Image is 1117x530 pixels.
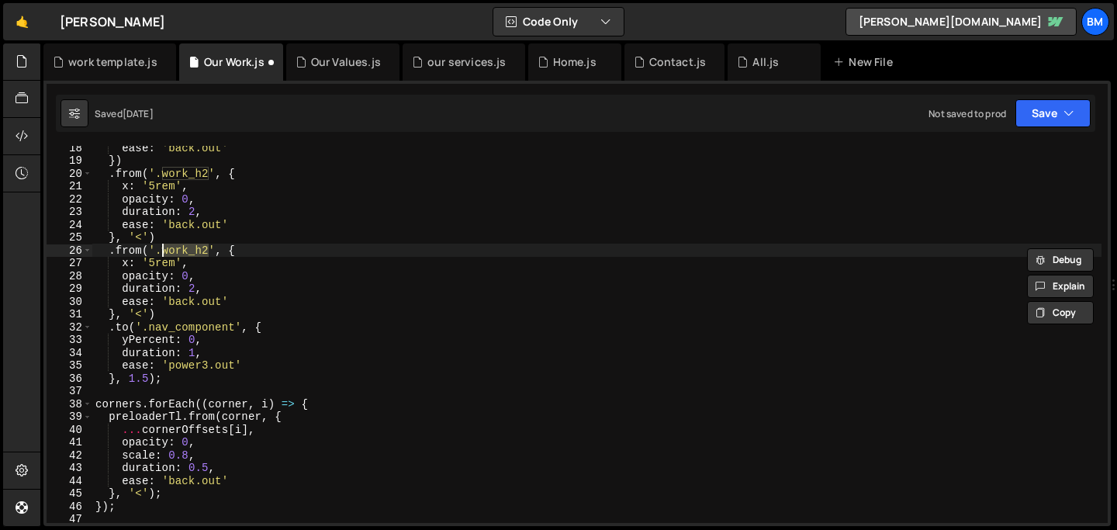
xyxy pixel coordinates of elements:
[47,154,92,168] div: 19
[649,54,707,70] div: Contact.js
[47,168,92,181] div: 20
[47,436,92,449] div: 41
[493,8,624,36] button: Code Only
[846,8,1077,36] a: [PERSON_NAME][DOMAIN_NAME]
[47,372,92,386] div: 36
[47,180,92,193] div: 21
[123,107,154,120] div: [DATE]
[47,296,92,309] div: 30
[47,347,92,360] div: 34
[47,308,92,321] div: 31
[47,462,92,475] div: 43
[47,270,92,283] div: 28
[3,3,41,40] a: 🤙
[929,107,1006,120] div: Not saved to prod
[47,193,92,206] div: 22
[47,334,92,347] div: 33
[833,54,898,70] div: New File
[47,282,92,296] div: 29
[47,501,92,514] div: 46
[1027,248,1094,272] button: Debug
[1027,275,1094,298] button: Explain
[47,206,92,219] div: 23
[47,257,92,270] div: 27
[47,385,92,398] div: 37
[47,410,92,424] div: 39
[95,107,154,120] div: Saved
[1081,8,1109,36] a: bm
[47,487,92,501] div: 45
[1027,301,1094,324] button: Copy
[47,321,92,334] div: 32
[311,54,381,70] div: Our Values.js
[427,54,506,70] div: our services.js
[47,424,92,437] div: 40
[47,475,92,488] div: 44
[752,54,779,70] div: All.js
[47,359,92,372] div: 35
[60,12,165,31] div: [PERSON_NAME]
[47,449,92,462] div: 42
[47,219,92,232] div: 24
[47,231,92,244] div: 25
[204,54,265,70] div: Our Work.js
[68,54,157,70] div: work template.js
[1015,99,1091,127] button: Save
[553,54,597,70] div: Home.js
[47,513,92,526] div: 47
[47,244,92,258] div: 26
[47,398,92,411] div: 38
[47,142,92,155] div: 18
